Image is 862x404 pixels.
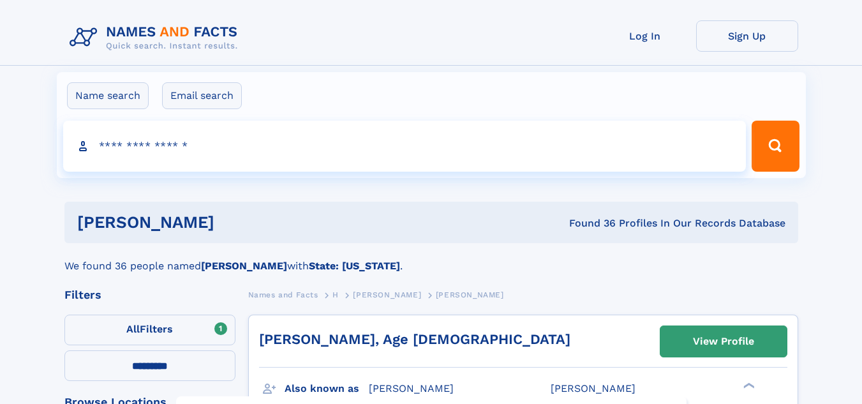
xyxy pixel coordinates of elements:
[201,260,287,272] b: [PERSON_NAME]
[162,82,242,109] label: Email search
[64,20,248,55] img: Logo Names and Facts
[64,243,798,274] div: We found 36 people named with .
[67,82,149,109] label: Name search
[63,121,747,172] input: search input
[660,326,787,357] a: View Profile
[353,287,421,303] a: [PERSON_NAME]
[248,287,318,303] a: Names and Facts
[693,327,754,356] div: View Profile
[332,290,339,299] span: H
[369,382,454,394] span: [PERSON_NAME]
[259,331,570,347] a: [PERSON_NAME], Age [DEMOGRAPHIC_DATA]
[332,287,339,303] a: H
[309,260,400,272] b: State: [US_STATE]
[126,323,140,335] span: All
[551,382,635,394] span: [PERSON_NAME]
[392,216,785,230] div: Found 36 Profiles In Our Records Database
[436,290,504,299] span: [PERSON_NAME]
[353,290,421,299] span: [PERSON_NAME]
[285,378,369,400] h3: Also known as
[77,214,392,230] h1: [PERSON_NAME]
[741,382,756,390] div: ❯
[696,20,798,52] a: Sign Up
[752,121,799,172] button: Search Button
[594,20,696,52] a: Log In
[64,289,235,301] div: Filters
[64,315,235,345] label: Filters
